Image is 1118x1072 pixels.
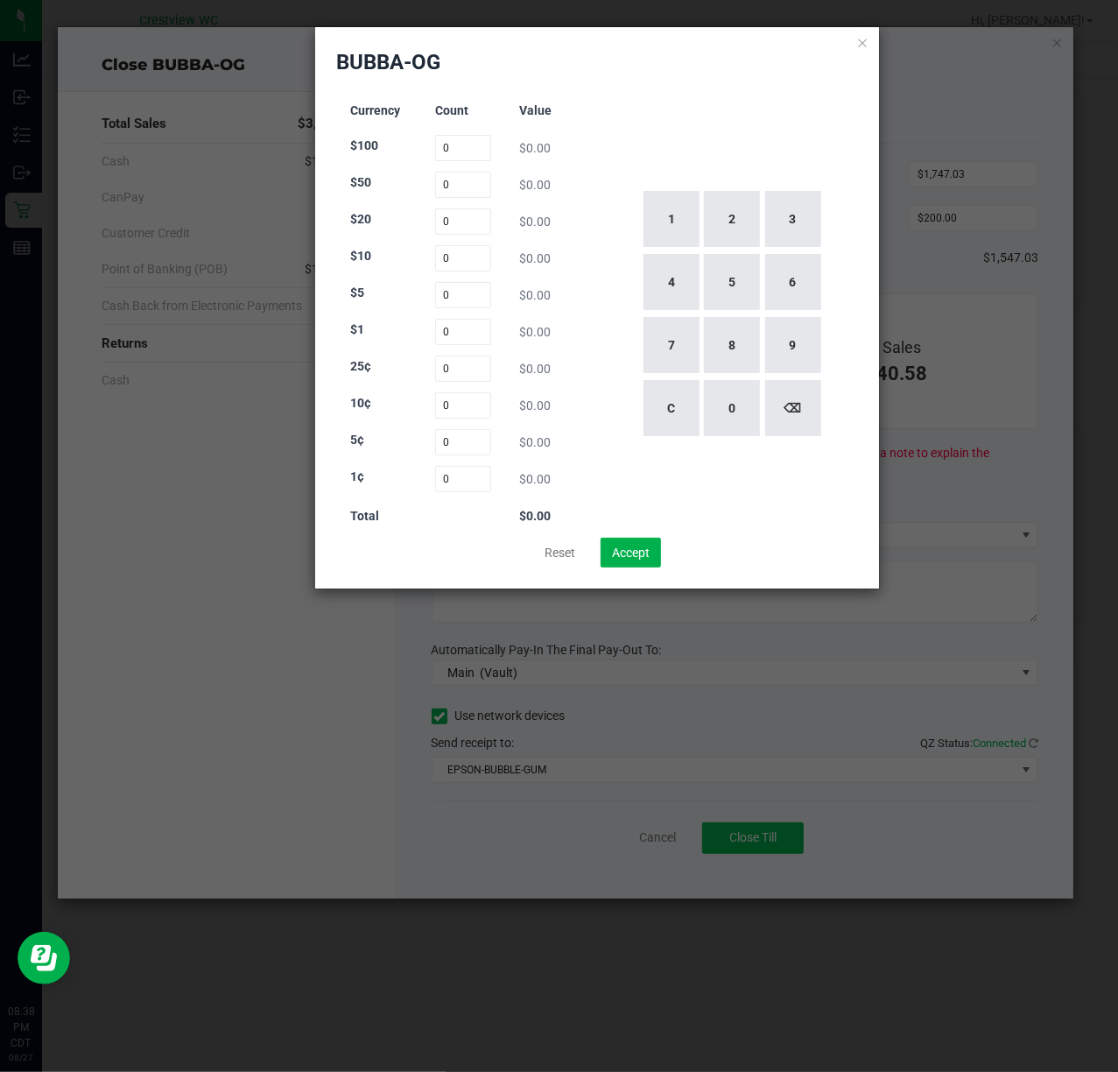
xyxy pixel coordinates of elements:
[520,288,552,302] span: $0.00
[18,932,70,984] iframe: Resource center
[350,468,364,486] label: 1¢
[765,191,821,247] button: 3
[435,104,492,117] h3: Count
[520,472,552,486] span: $0.00
[765,317,821,373] button: 9
[435,172,492,198] input: Count
[435,429,492,455] input: Count
[765,380,821,436] button: ⌫
[704,254,760,310] button: 5
[704,380,760,436] button: 0
[520,510,577,523] h3: $0.00
[520,178,552,192] span: $0.00
[350,510,407,523] h3: Total
[435,356,492,382] input: Count
[520,215,552,229] span: $0.00
[350,247,371,265] label: $10
[350,284,364,302] label: $5
[435,208,492,235] input: Count
[520,104,577,117] h3: Value
[350,210,371,229] label: $20
[435,282,492,308] input: Count
[643,254,700,310] button: 4
[336,48,440,76] h2: BUBBA-OG
[520,398,552,413] span: $0.00
[533,538,587,568] button: Reset
[350,394,371,413] label: 10¢
[350,104,407,117] h3: Currency
[643,380,700,436] button: C
[435,245,492,272] input: Count
[350,173,371,192] label: $50
[350,431,364,449] label: 5¢
[350,137,378,155] label: $100
[643,317,700,373] button: 7
[435,466,492,492] input: Count
[350,321,364,339] label: $1
[435,392,492,419] input: Count
[520,435,552,449] span: $0.00
[435,135,492,161] input: Count
[765,254,821,310] button: 6
[704,191,760,247] button: 2
[520,251,552,265] span: $0.00
[520,141,552,155] span: $0.00
[520,362,552,376] span: $0.00
[704,317,760,373] button: 8
[520,325,552,339] span: $0.00
[350,357,371,376] label: 25¢
[601,538,661,568] button: Accept
[643,191,700,247] button: 1
[435,319,492,345] input: Count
